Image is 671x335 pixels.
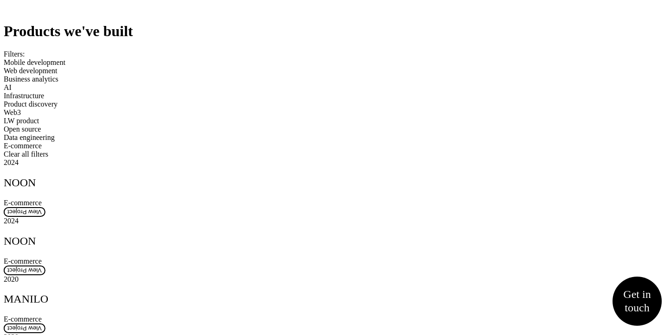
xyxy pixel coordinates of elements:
[4,92,44,100] span: Infrastructure
[4,323,45,333] button: View Project
[4,217,667,225] div: 2024
[7,325,42,332] span: View Project
[4,315,667,323] div: E-commerce
[4,265,45,275] button: View Project
[7,267,42,274] span: View Project
[4,83,12,91] span: AI
[4,199,667,207] div: E-commerce
[4,50,667,58] div: Filters:
[4,257,667,265] div: E-commerce
[4,177,36,189] a: NOON
[4,108,21,116] span: Web3
[4,150,667,158] div: Clear all filters
[4,207,45,217] button: View Project
[4,125,41,133] span: Open source
[7,209,42,215] span: View Project
[4,235,36,247] a: NOON
[4,117,39,125] span: LW product
[4,142,42,150] span: E-commerce
[4,75,58,83] span: Business analytics
[4,293,48,305] a: MANILO
[4,58,65,66] span: Mobile development
[4,67,58,75] span: Web development
[4,23,667,40] h1: Products we've built
[4,133,55,141] span: Data engineering
[4,275,667,284] div: 2020
[4,158,667,167] div: 2024
[4,100,58,108] span: Product discovery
